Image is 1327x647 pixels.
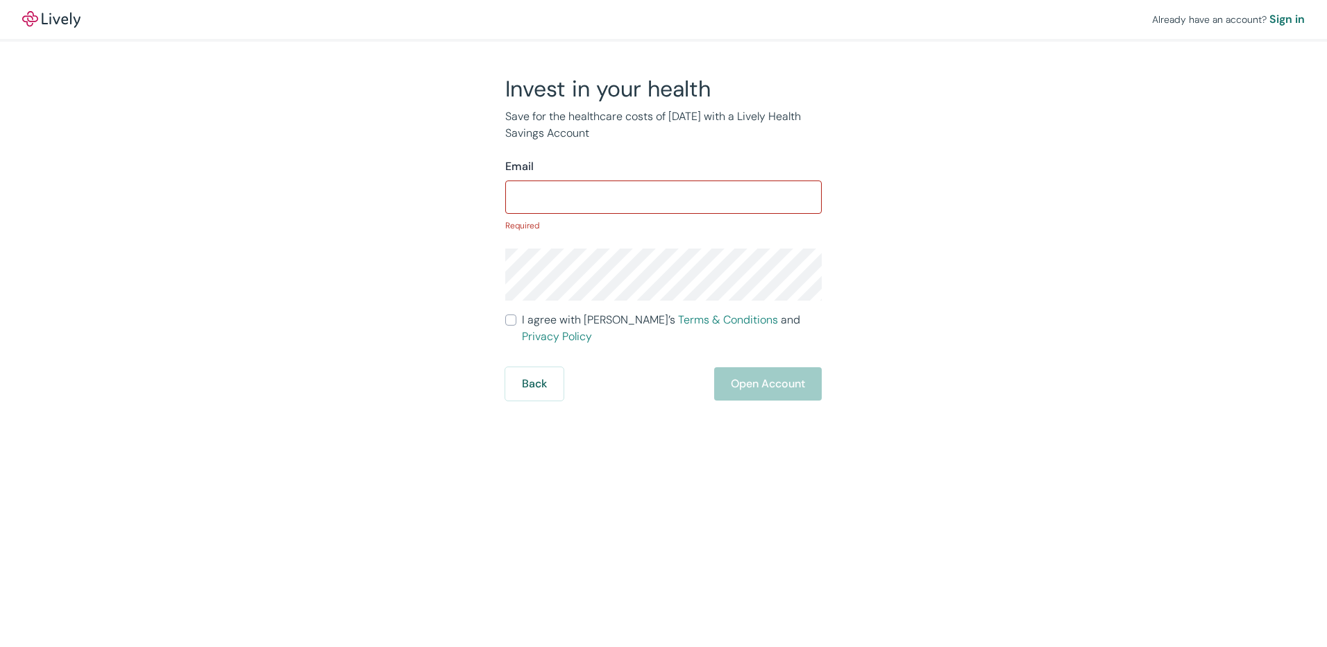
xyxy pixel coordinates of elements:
label: Email [505,158,534,175]
div: Already have an account? [1152,11,1305,28]
a: LivelyLively [22,11,81,28]
button: Back [505,367,564,401]
img: Lively [22,11,81,28]
p: Required [505,219,822,232]
a: Terms & Conditions [678,312,778,327]
h2: Invest in your health [505,75,822,103]
p: Save for the healthcare costs of [DATE] with a Lively Health Savings Account [505,108,822,142]
a: Sign in [1269,11,1305,28]
span: I agree with [PERSON_NAME]’s and [522,312,822,345]
a: Privacy Policy [522,329,592,344]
